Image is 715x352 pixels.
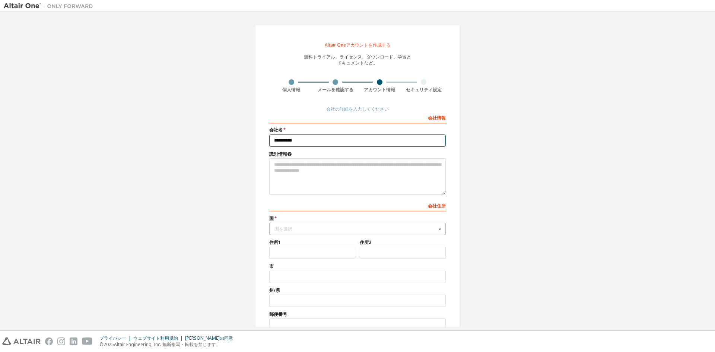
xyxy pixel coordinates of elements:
label: サポートチームが貴社を特定するために役立つ情報をご提供ください。他のAltair Oneユーザーのメールアドレスと氏名、貴社が所有するライセンスの詳細、Altairアカウント担当者などが例として... [269,151,446,157]
font: アカウント情報 [364,86,395,93]
font: 国を選択 [274,226,292,232]
font: 州/県 [269,287,280,294]
font: 会社 [269,127,278,133]
img: instagram.svg [57,337,65,345]
img: altair_logo.svg [2,337,41,345]
font: [PERSON_NAME]の同意 [185,335,233,341]
font: © [99,341,104,348]
font: 国 [269,215,274,222]
font: Altair Engineering, Inc. 無断複写・転載を禁じます。 [114,341,220,348]
font: プライバシー [99,335,126,341]
img: linkedin.svg [70,337,77,345]
img: アルタイルワン [4,2,97,10]
font: 無料トライアル、ライセンス、ダウンロード、学習と [304,54,411,60]
font: Altair Oneアカウントを作成する [325,42,391,48]
font: 情報 [437,115,446,121]
font: ウェブサイト利用規約 [133,335,178,341]
font: 会社 [428,115,437,121]
font: ドキュメントなど。 [337,60,378,66]
font: 個人情報 [282,86,300,93]
font: 識別情報 [269,151,287,157]
font: 2025 [104,341,114,348]
font: 名 [278,127,283,133]
font: 会社の詳細を入力してください [326,106,389,112]
img: youtube.svg [82,337,93,345]
font: 市 [269,263,274,269]
img: facebook.svg [45,337,53,345]
font: セキュリティ設定 [406,86,442,93]
font: メールを確認する [318,86,353,93]
font: 住所2 [360,239,371,245]
font: 住所1 [269,239,281,245]
font: 住所 [437,203,446,209]
font: 郵便番号 [269,311,287,317]
font: 会社 [428,203,437,209]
